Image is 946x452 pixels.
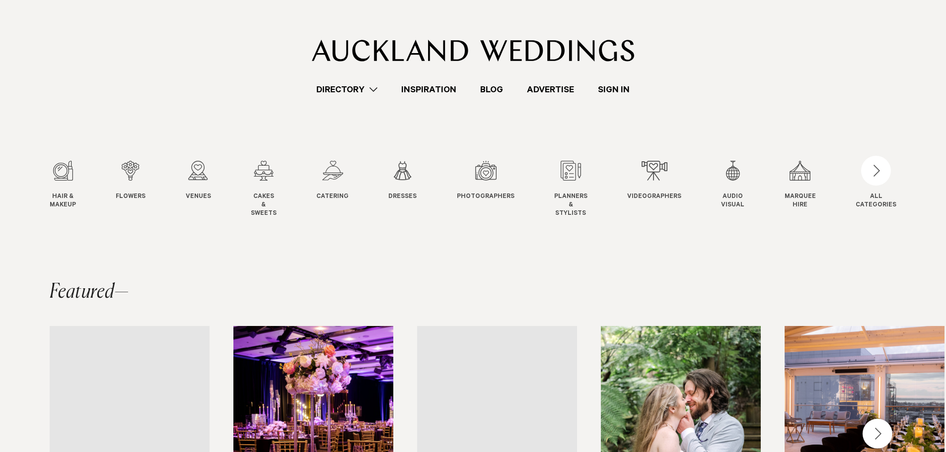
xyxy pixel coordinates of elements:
span: Cakes & Sweets [251,193,277,218]
a: Directory [304,83,389,96]
span: Videographers [627,193,681,201]
span: Marquee Hire [785,193,816,210]
a: Dresses [388,161,417,201]
swiper-slide: 11 / 12 [785,161,836,218]
swiper-slide: 5 / 12 [316,161,368,218]
button: ALLCATEGORIES [856,161,896,207]
swiper-slide: 4 / 12 [251,161,296,218]
div: ALL CATEGORIES [856,193,896,210]
a: Marquee Hire [785,161,816,210]
a: Hair & Makeup [50,161,76,210]
a: Venues [186,161,211,201]
img: Auckland Weddings Logo [312,40,634,62]
h2: Featured [50,282,129,302]
a: Cakes & Sweets [251,161,277,218]
a: Blog [468,83,515,96]
a: Flowers [116,161,146,201]
swiper-slide: 6 / 12 [388,161,437,218]
a: Planners & Stylists [554,161,587,218]
swiper-slide: 10 / 12 [721,161,764,218]
span: Hair & Makeup [50,193,76,210]
a: Advertise [515,83,586,96]
a: Photographers [457,161,514,201]
swiper-slide: 3 / 12 [186,161,231,218]
span: Catering [316,193,349,201]
a: Inspiration [389,83,468,96]
span: Venues [186,193,211,201]
span: Photographers [457,193,514,201]
swiper-slide: 9 / 12 [627,161,701,218]
swiper-slide: 2 / 12 [116,161,165,218]
a: Catering [316,161,349,201]
swiper-slide: 7 / 12 [457,161,534,218]
span: Planners & Stylists [554,193,587,218]
a: Videographers [627,161,681,201]
swiper-slide: 8 / 12 [554,161,607,218]
swiper-slide: 1 / 12 [50,161,96,218]
span: Flowers [116,193,146,201]
span: Audio Visual [721,193,744,210]
a: Sign In [586,83,642,96]
a: Audio Visual [721,161,744,210]
span: Dresses [388,193,417,201]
